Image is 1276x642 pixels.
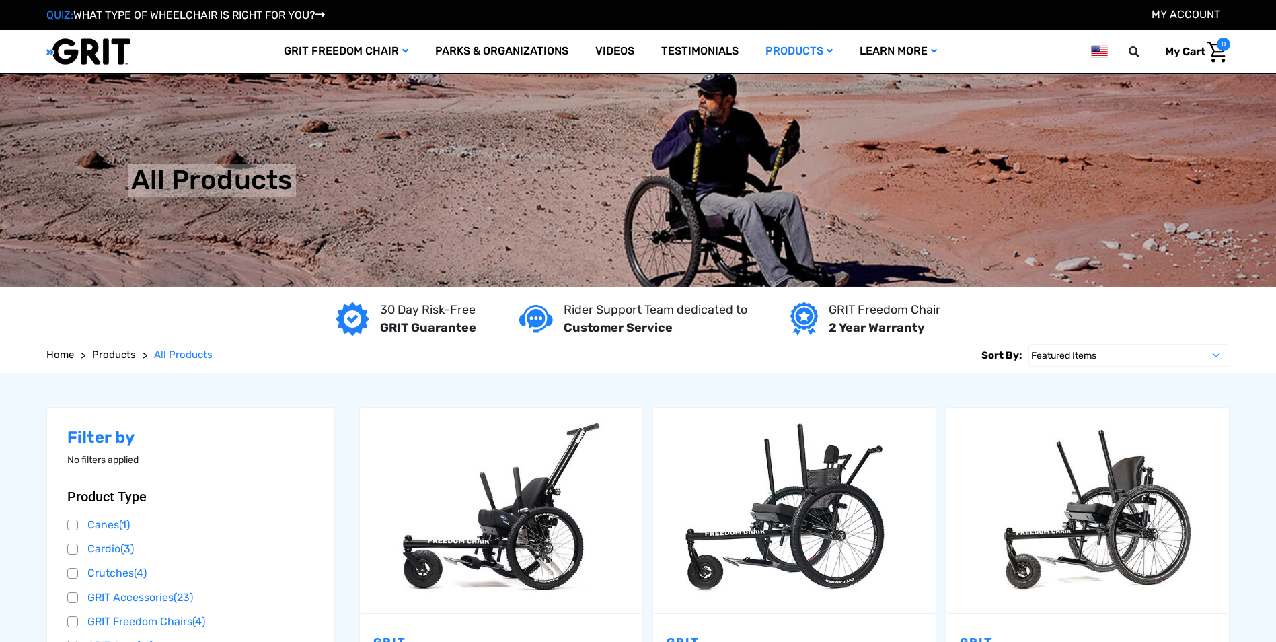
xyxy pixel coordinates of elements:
strong: Customer Service [564,320,673,335]
img: GRIT Freedom Chair Pro: the Pro model shown including contoured Invacare Matrx seatback, Spinergy... [946,416,1229,604]
img: GRIT All-Terrain Wheelchair and Mobility Equipment [46,38,130,65]
a: Crutches(4) [67,563,315,583]
p: 30 Day Risk-Free [380,301,476,319]
a: Testimonials [648,30,752,73]
img: GRIT Junior: GRIT Freedom Chair all terrain wheelchair engineered specifically for kids [360,416,642,604]
span: My Cart [1165,45,1205,58]
a: Learn More [846,30,950,73]
p: No filters applied [67,453,315,467]
span: Product Type [67,489,147,505]
a: GRIT Freedom Chairs(4) [67,612,315,632]
span: All Products [154,349,213,361]
span: (3) [120,542,134,555]
a: All Products [154,347,213,363]
a: GRIT Freedom Chair: Spartan,$3,995.00 [653,408,936,613]
a: Videos [582,30,648,73]
a: Home [46,347,74,363]
a: Products [92,347,136,363]
span: (1) [119,518,130,531]
label: Sort By: [981,344,1022,367]
a: GRIT Junior,$4,995.00 [360,408,642,613]
a: Account [1152,8,1220,21]
span: (4) [134,567,147,579]
img: GRIT Freedom Chair: Spartan [653,416,936,604]
strong: GRIT Guarantee [380,320,476,335]
span: Home [46,349,74,361]
a: QUIZ:WHAT TYPE OF WHEELCHAIR IS RIGHT FOR YOU? [46,9,325,22]
img: GRIT Guarantee [336,302,369,336]
a: Canes(1) [67,515,315,535]
img: Customer service [519,305,553,332]
span: (23) [174,591,193,604]
span: (4) [192,615,205,628]
span: 0 [1217,38,1230,51]
img: Cart [1207,42,1227,63]
a: GRIT Freedom Chair: Pro,$5,495.00 [946,408,1229,613]
span: QUIZ: [46,9,73,22]
a: GRIT Accessories(23) [67,587,315,608]
button: Product Type [67,489,315,505]
h2: Filter by [67,428,315,448]
a: Parks & Organizations [422,30,582,73]
a: GRIT Freedom Chair [270,30,422,73]
a: Cart with 0 items [1155,38,1230,66]
strong: 2 Year Warranty [829,320,925,335]
p: GRIT Freedom Chair [829,301,940,319]
input: Search [1135,38,1155,66]
a: Cardio(3) [67,539,315,559]
p: Rider Support Team dedicated to [564,301,747,319]
img: Year warranty [790,302,818,336]
a: Products [752,30,846,73]
h1: All Products [131,164,293,197]
img: us.png [1091,43,1107,60]
span: Products [92,349,136,361]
